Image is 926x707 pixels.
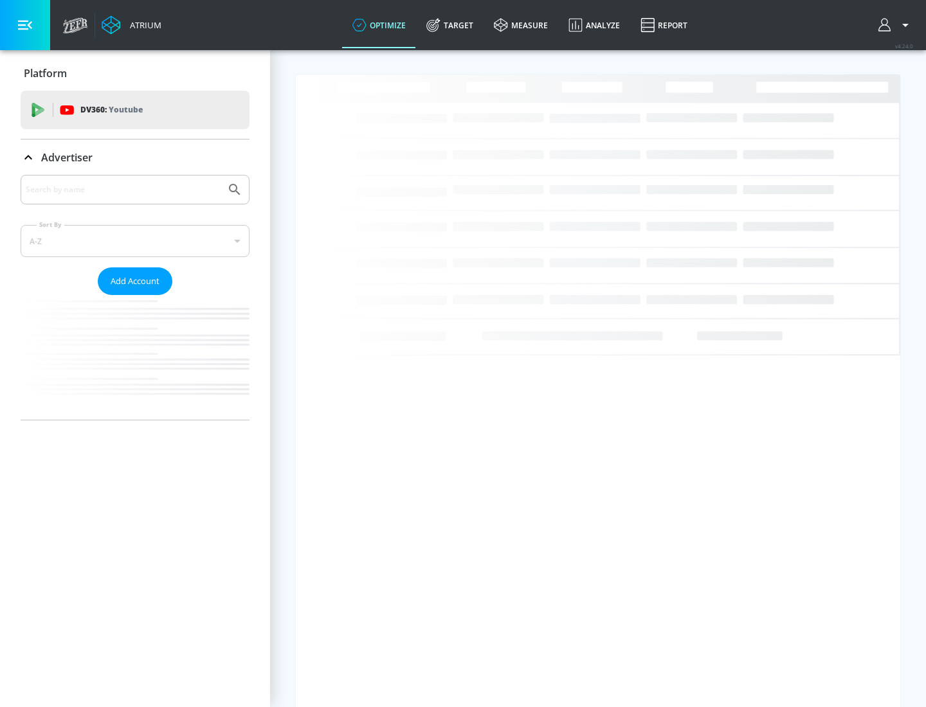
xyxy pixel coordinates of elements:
input: Search by name [26,181,221,198]
div: Atrium [125,19,161,31]
div: Advertiser [21,175,250,420]
div: A-Z [21,225,250,257]
a: Analyze [558,2,630,48]
p: Advertiser [41,150,93,165]
a: Report [630,2,698,48]
button: Add Account [98,267,172,295]
label: Sort By [37,220,64,229]
p: Platform [24,66,67,80]
a: Atrium [102,15,161,35]
span: v 4.24.0 [895,42,913,49]
p: DV360: [80,103,143,117]
a: Target [416,2,484,48]
div: Platform [21,55,250,91]
a: optimize [342,2,416,48]
nav: list of Advertiser [21,295,250,420]
div: Advertiser [21,139,250,175]
a: measure [484,2,558,48]
p: Youtube [109,103,143,116]
span: Add Account [111,274,159,289]
div: DV360: Youtube [21,91,250,129]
